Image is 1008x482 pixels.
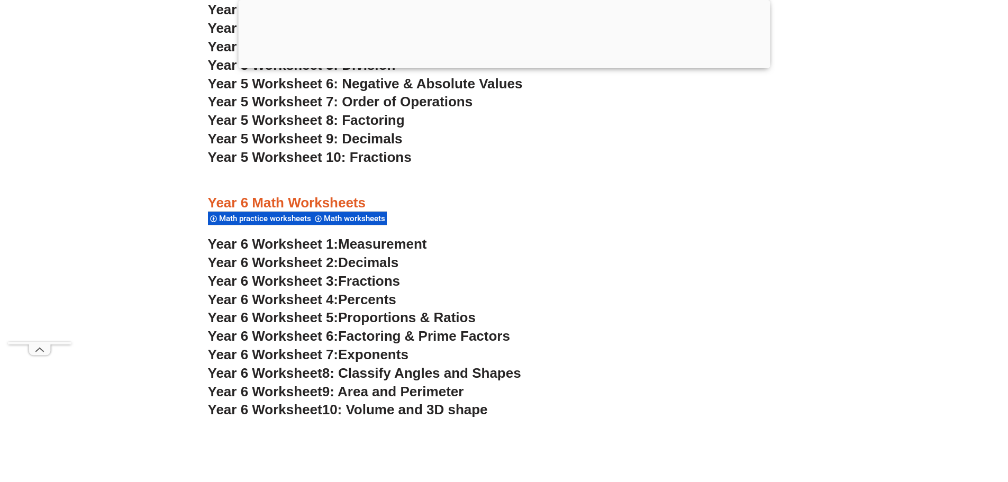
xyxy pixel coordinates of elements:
span: Factoring & Prime Factors [338,328,510,344]
a: Year 5 Worksheet 3: Subtraction [208,20,419,36]
iframe: Advertisement [8,24,71,342]
a: Year 6 Worksheet10: Volume and 3D shape [208,402,488,417]
a: Year 6 Worksheet 1:Measurement [208,236,427,252]
span: Year 6 Worksheet 7: [208,347,339,362]
span: Year 6 Worksheet 6: [208,328,339,344]
a: Year 6 Worksheet 5:Proportions & Ratios [208,310,476,325]
span: 8: Classify Angles and Shapes [322,365,521,381]
span: 10: Volume and 3D shape [322,402,488,417]
span: Year 6 Worksheet 3: [208,273,339,289]
a: Year 6 Worksheet 6:Factoring & Prime Factors [208,328,510,344]
a: Year 5 Worksheet 8: Factoring [208,112,405,128]
span: Measurement [338,236,427,252]
a: Year 5 Worksheet 7: Order of Operations [208,94,473,110]
a: Year 6 Worksheet9: Area and Perimeter [208,384,464,399]
a: Year 5 Worksheet 2: Addition [208,2,397,17]
span: Year 6 Worksheet [208,384,322,399]
span: Year 6 Worksheet 2: [208,254,339,270]
a: Year 5 Worksheet 9: Decimals [208,131,403,147]
a: Year 6 Worksheet 3:Fractions [208,273,400,289]
div: Math practice worksheets [208,211,313,225]
a: Year 5 Worksheet 5: Division [208,57,396,73]
span: Exponents [338,347,408,362]
a: Year 5 Worksheet 10: Fractions [208,149,412,165]
a: Year 6 Worksheet 4:Percents [208,292,396,307]
a: Year 6 Worksheet8: Classify Angles and Shapes [208,365,521,381]
span: Year 6 Worksheet [208,402,322,417]
span: Percents [338,292,396,307]
a: Year 6 Worksheet 7:Exponents [208,347,408,362]
span: Math worksheets [324,214,388,223]
span: Year 6 Worksheet 1: [208,236,339,252]
iframe: Chat Widget [832,362,1008,482]
span: 9: Area and Perimeter [322,384,464,399]
a: Year 6 Worksheet 2:Decimals [208,254,399,270]
a: Year 5 Worksheet 4: Multiplication & Distributive Law [208,39,555,54]
span: Math practice worksheets [219,214,314,223]
span: Year 6 Worksheet 5: [208,310,339,325]
a: Year 5 Worksheet 6: Negative & Absolute Values [208,76,523,92]
div: Math worksheets [313,211,387,225]
span: Proportions & Ratios [338,310,476,325]
span: Year 6 Worksheet [208,365,322,381]
span: Fractions [338,273,400,289]
h3: Year 6 Math Worksheets [208,194,801,212]
span: Decimals [338,254,398,270]
span: Year 6 Worksheet 4: [208,292,339,307]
